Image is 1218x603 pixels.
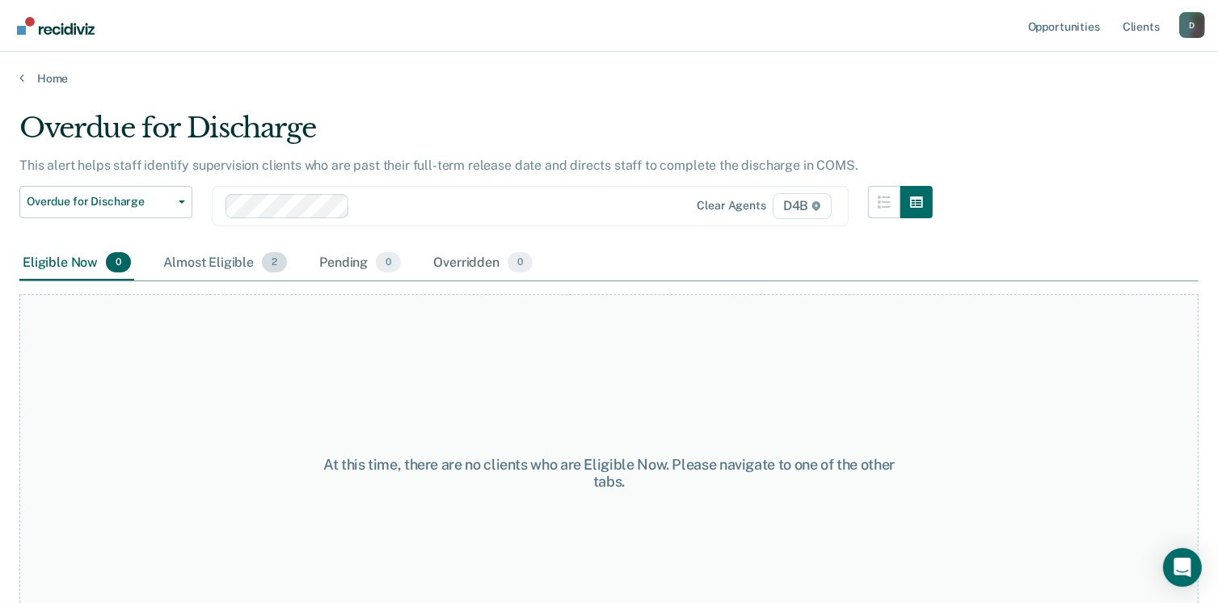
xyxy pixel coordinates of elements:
div: Open Intercom Messenger [1163,548,1202,587]
span: 0 [376,252,401,273]
a: Home [19,71,1199,86]
img: Recidiviz [17,17,95,35]
div: Eligible Now0 [19,246,134,281]
div: Almost Eligible2 [160,246,290,281]
button: Overdue for Discharge [19,186,192,218]
span: Overdue for Discharge [27,195,172,209]
button: Profile dropdown button [1179,12,1205,38]
div: Overridden0 [430,246,536,281]
span: 2 [262,252,287,273]
div: At this time, there are no clients who are Eligible Now. Please navigate to one of the other tabs. [314,456,904,491]
div: Overdue for Discharge [19,112,933,158]
span: 0 [106,252,131,273]
div: Pending0 [316,246,404,281]
span: D4B [773,193,832,219]
div: D [1179,12,1205,38]
span: 0 [508,252,533,273]
div: Clear agents [698,199,766,213]
p: This alert helps staff identify supervision clients who are past their full-term release date and... [19,158,858,173]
